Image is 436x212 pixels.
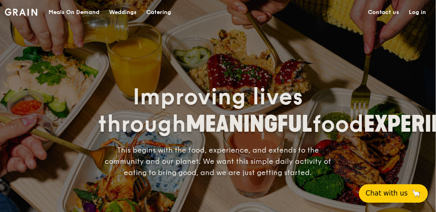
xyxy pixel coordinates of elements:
[48,0,99,24] div: Meals On Demand
[411,188,421,198] span: 🦙
[366,188,408,198] span: Chat with us
[105,146,331,177] span: This begins with the food, experience, and extends to the community and our planet. We want this ...
[363,0,404,24] a: Contact us
[104,0,141,24] a: Weddings
[146,0,171,24] div: Catering
[5,8,37,16] img: Grain
[186,111,312,138] span: MEANINGFUL
[359,184,428,203] button: Chat with us🦙
[141,0,176,24] a: Catering
[404,0,431,24] a: Log in
[109,0,137,24] div: Weddings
